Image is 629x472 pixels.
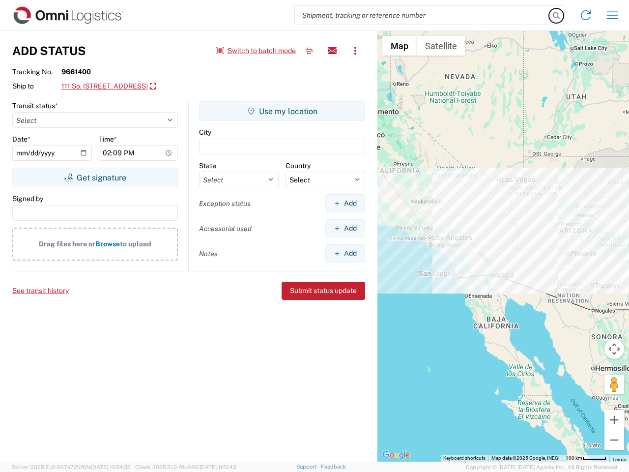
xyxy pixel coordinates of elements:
a: 111 So. [STREET_ADDRESS] [61,78,156,95]
span: to upload [120,240,151,248]
label: Accessorial used [199,224,252,233]
button: Add [325,219,365,237]
span: Map data ©2025 Google, INEGI [491,455,560,461]
label: Signed by [12,194,43,203]
a: Support [296,464,321,470]
button: Drag Pegman onto the map to open Street View [604,375,624,394]
label: Date [12,135,30,144]
a: Feedback [321,464,346,470]
span: Ship to [12,82,61,90]
button: Use my location [199,101,365,121]
button: Show satellite imagery [417,36,465,56]
span: Tracking No. [12,67,61,76]
button: Map Scale: 100 km per 45 pixels [563,455,609,462]
button: Add [325,194,365,212]
input: Shipment, tracking or reference number [295,6,549,25]
span: 100 km [566,455,582,461]
span: Client: 2025.21.0-f0c8481 [135,464,236,470]
button: Add [325,244,365,263]
a: Terms [612,457,626,462]
a: Open this area in Google Maps (opens a new window) [380,449,412,462]
span: Browse [95,240,120,248]
span: Drag files here or [39,240,95,248]
span: [DATE] 10:54:32 [91,464,131,470]
strong: 9661400 [61,67,91,76]
span: Server: 2025.21.0-667a72bf6fa [12,464,131,470]
label: Time [99,135,117,144]
label: Transit status [12,101,58,110]
button: Submit status update [282,282,365,300]
img: Google [380,449,412,462]
label: State [199,161,216,170]
label: Country [286,161,311,170]
button: Get signature [12,168,178,187]
span: [DATE] 11:51:43 [200,464,236,470]
button: Zoom out [604,430,624,450]
button: Switch to batch mode [216,43,296,59]
span: Copyright © [DATE]-[DATE] Agistix Inc., All Rights Reserved [466,463,617,472]
button: Map camera controls [604,339,624,359]
button: See transit history [12,283,69,299]
label: Notes [199,249,218,258]
label: City [199,128,211,137]
button: Keyboard shortcuts [443,455,486,462]
button: Show street map [382,36,417,56]
label: Exception status [199,199,251,208]
button: Zoom in [604,410,624,430]
h3: Add Status [12,44,86,58]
